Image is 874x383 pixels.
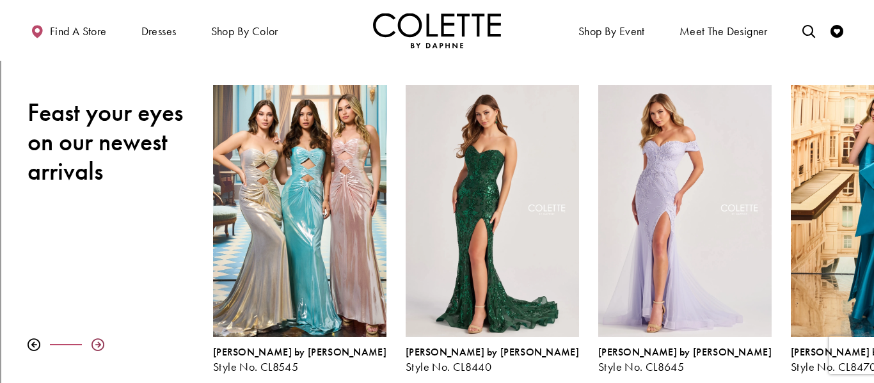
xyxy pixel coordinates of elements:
[28,13,109,48] a: Find a store
[373,13,501,48] img: Colette by Daphne
[5,74,869,86] div: Rename
[5,17,869,28] div: Sort New > Old
[5,63,869,74] div: Sign out
[679,25,768,38] span: Meet the designer
[799,13,818,48] a: Toggle search
[5,40,869,51] div: Delete
[827,13,846,48] a: Check Wishlist
[676,13,771,48] a: Meet the designer
[5,5,869,17] div: Sort A > Z
[141,25,177,38] span: Dresses
[373,13,501,48] a: Visit Home Page
[5,28,869,40] div: Move To ...
[138,13,180,48] span: Dresses
[578,25,645,38] span: Shop By Event
[208,13,282,48] span: Shop by color
[50,25,107,38] span: Find a store
[5,51,869,63] div: Options
[575,13,648,48] span: Shop By Event
[5,86,869,97] div: Move To ...
[211,25,278,38] span: Shop by color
